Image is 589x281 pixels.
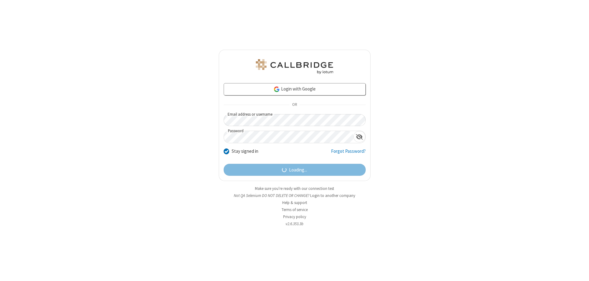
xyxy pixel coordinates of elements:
span: OR [290,101,299,109]
span: Loading... [289,167,307,174]
div: Show password [353,131,365,142]
a: Terms of service [282,207,308,212]
a: Help & support [282,200,307,205]
input: Email address or username [224,114,366,126]
img: google-icon.png [273,86,280,93]
label: Stay signed in [232,148,258,155]
iframe: Chat [574,265,584,277]
li: Not QA Selenium DO NOT DELETE OR CHANGE? [219,193,371,198]
li: v2.6.353.3b [219,221,371,227]
input: Password [224,131,353,143]
button: Loading... [224,164,366,176]
a: Forgot Password? [331,148,366,160]
a: Make sure you're ready with our connection test [255,186,334,191]
a: Privacy policy [283,214,306,219]
button: Login to another company [310,193,355,198]
img: QA Selenium DO NOT DELETE OR CHANGE [255,59,334,74]
a: Login with Google [224,83,366,95]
